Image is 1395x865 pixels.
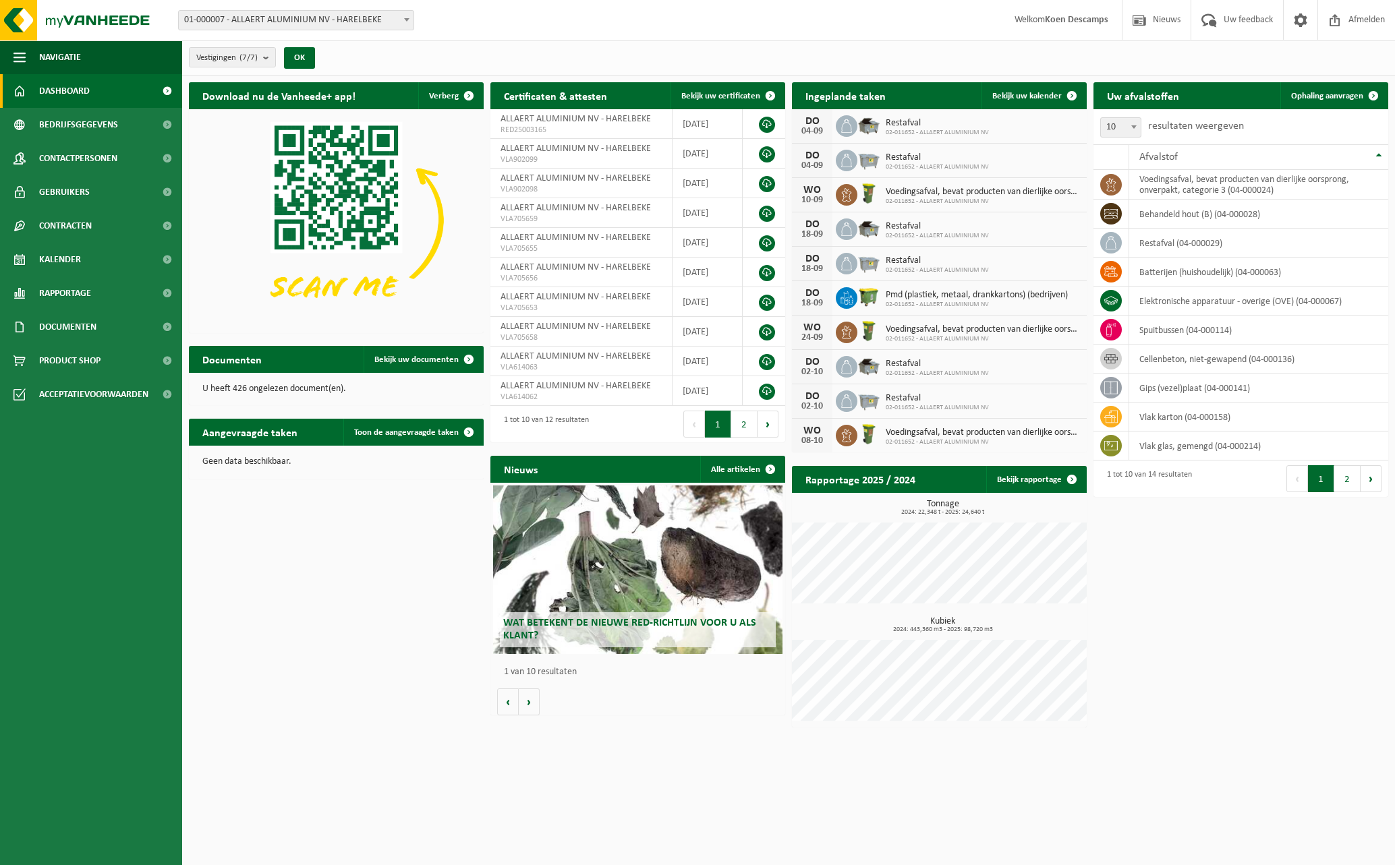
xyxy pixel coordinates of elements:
img: WB-0060-HPE-GN-50 [857,182,880,205]
button: Vestigingen(7/7) [189,47,276,67]
label: resultaten weergeven [1148,121,1244,131]
td: [DATE] [673,169,743,198]
p: Geen data beschikbaar. [202,457,470,467]
div: DO [799,219,826,230]
a: Bekijk rapportage [986,466,1085,493]
span: ALLAERT ALUMINIUM NV - HARELBEKE [501,322,651,332]
img: Download de VHEPlus App [189,109,484,330]
td: elektronische apparatuur - overige (OVE) (04-000067) [1129,287,1388,316]
span: 02-011652 - ALLAERT ALUMINIUM NV [886,266,989,274]
span: 2024: 22,348 t - 2025: 24,640 t [799,509,1087,516]
h2: Documenten [189,346,275,372]
span: VLA614062 [501,392,662,402]
span: RED25003165 [501,125,662,136]
span: 02-011652 - ALLAERT ALUMINIUM NV [886,198,1080,206]
span: Bekijk uw certificaten [681,92,760,100]
span: Restafval [886,393,989,404]
span: VLA705655 [501,243,662,254]
img: WB-0060-HPE-GN-50 [857,423,880,446]
span: Restafval [886,221,989,232]
span: 02-011652 - ALLAERT ALUMINIUM NV [886,163,989,171]
span: 02-011652 - ALLAERT ALUMINIUM NV [886,335,1080,343]
p: 1 van 10 resultaten [504,667,778,677]
td: vlak glas, gemengd (04-000214) [1129,431,1388,460]
span: 01-000007 - ALLAERT ALUMINIUM NV - HARELBEKE [178,10,414,30]
span: ALLAERT ALUMINIUM NV - HARELBEKE [501,144,651,154]
span: Restafval [886,152,989,163]
a: Bekijk uw kalender [981,82,1085,109]
span: Rapportage [39,276,91,310]
span: Contactpersonen [39,142,117,175]
span: Pmd (plastiek, metaal, drankkartons) (bedrijven) [886,290,1068,301]
span: Vestigingen [196,48,258,68]
span: Ophaling aanvragen [1291,92,1363,100]
h2: Certificaten & attesten [490,82,621,109]
a: Ophaling aanvragen [1280,82,1387,109]
div: 04-09 [799,161,826,171]
div: WO [799,425,826,436]
span: ALLAERT ALUMINIUM NV - HARELBEKE [501,114,651,124]
span: VLA705658 [501,332,662,343]
span: Restafval [886,118,989,129]
h2: Download nu de Vanheede+ app! [189,82,369,109]
div: DO [799,391,826,402]
div: DO [799,288,826,299]
button: OK [284,47,315,69]
span: ALLAERT ALUMINIUM NV - HARELBEKE [501,233,651,243]
td: spuitbussen (04-000114) [1129,316,1388,345]
h2: Uw afvalstoffen [1093,82,1193,109]
span: 02-011652 - ALLAERT ALUMINIUM NV [886,232,989,240]
td: [DATE] [673,139,743,169]
div: 1 tot 10 van 12 resultaten [497,409,589,439]
span: VLA705653 [501,303,662,314]
span: VLA705656 [501,273,662,284]
img: WB-2500-GAL-GY-01 [857,388,880,411]
button: Verberg [418,82,482,109]
img: WB-2500-GAL-GY-01 [857,148,880,171]
span: Bekijk uw documenten [374,355,459,364]
a: Bekijk uw documenten [364,346,482,373]
img: WB-5000-GAL-GY-01 [857,113,880,136]
td: [DATE] [673,228,743,258]
button: Previous [1286,465,1308,492]
span: Dashboard [39,74,90,108]
td: [DATE] [673,258,743,287]
span: Wat betekent de nieuwe RED-richtlijn voor u als klant? [503,618,756,641]
div: DO [799,253,826,264]
span: 02-011652 - ALLAERT ALUMINIUM NV [886,301,1068,309]
button: Next [1361,465,1382,492]
a: Toon de aangevraagde taken [343,419,482,446]
span: Toon de aangevraagde taken [354,428,459,437]
span: ALLAERT ALUMINIUM NV - HARELBEKE [501,173,651,183]
span: 02-011652 - ALLAERT ALUMINIUM NV [886,129,989,137]
td: voedingsafval, bevat producten van dierlijke oorsprong, onverpakt, categorie 3 (04-000024) [1129,170,1388,200]
span: Afvalstof [1139,152,1178,162]
td: batterijen (huishoudelijk) (04-000063) [1129,258,1388,287]
strong: Koen Descamps [1045,15,1108,25]
td: gips (vezel)plaat (04-000141) [1129,374,1388,402]
td: [DATE] [673,376,743,406]
span: Verberg [429,92,459,100]
a: Wat betekent de nieuwe RED-richtlijn voor u als klant? [493,485,782,654]
span: Voedingsafval, bevat producten van dierlijke oorsprong, onverpakt, categorie 3 [886,324,1080,335]
img: WB-5000-GAL-GY-01 [857,216,880,239]
span: VLA705659 [501,214,662,225]
div: DO [799,150,826,161]
span: ALLAERT ALUMINIUM NV - HARELBEKE [501,381,651,391]
span: Restafval [886,359,989,369]
span: Acceptatievoorwaarden [39,378,148,411]
span: 01-000007 - ALLAERT ALUMINIUM NV - HARELBEKE [179,11,414,30]
span: Product Shop [39,344,101,378]
span: 02-011652 - ALLAERT ALUMINIUM NV [886,369,989,378]
button: Vorige [497,688,519,715]
div: DO [799,357,826,367]
h2: Ingeplande taken [792,82,899,109]
div: 18-09 [799,264,826,274]
h2: Nieuws [490,456,551,482]
span: Navigatie [39,40,81,74]
td: [DATE] [673,347,743,376]
td: cellenbeton, niet-gewapend (04-000136) [1129,345,1388,374]
count: (7/7) [239,53,258,62]
h2: Rapportage 2025 / 2024 [792,466,929,492]
td: vlak karton (04-000158) [1129,402,1388,431]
